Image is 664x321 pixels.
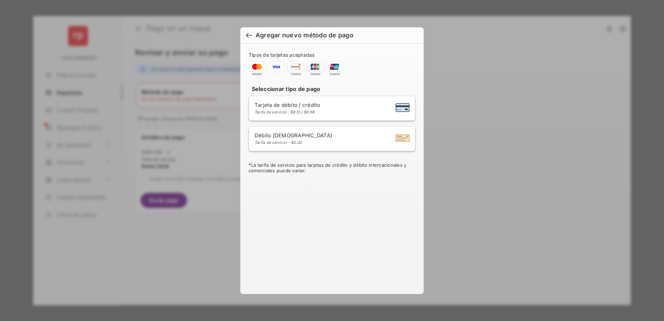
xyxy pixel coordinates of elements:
span: Crédito [287,72,304,76]
div: Agregar nuevo método de pago [256,31,353,39]
div: Tarifa de servicio - $0.00 [255,140,332,145]
div: Tarifa de servicio : $9.13 / $8.66 [255,110,321,114]
span: Débito [249,72,265,76]
span: Tarjeta de débito / crédito [255,102,321,108]
span: Tipos de tarjetas aceptadas [249,52,317,58]
div: * La tarifa de servicio para tarjetas de crédito y débito internacionales y comerciales puede var... [249,162,415,175]
h4: Seleccionar tipo de pago [249,85,415,92]
span: Débito [DEMOGRAPHIC_DATA] [255,132,332,139]
span: Crédito [307,72,323,76]
span: Crédito [326,72,343,76]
